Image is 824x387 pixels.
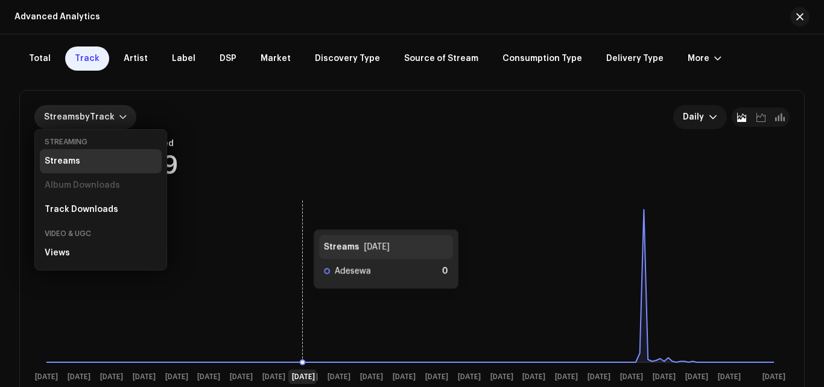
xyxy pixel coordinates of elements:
text: [DATE] [292,373,315,381]
text: [DATE] [718,373,741,381]
text: [DATE] [458,373,481,381]
div: Streaming [45,137,87,147]
text: [DATE] [522,373,545,381]
text: [DATE] [230,373,253,381]
span: Label [172,54,195,63]
text: [DATE] [762,373,785,381]
span: DSP [220,54,236,63]
text: [DATE] [653,373,676,381]
text: [DATE] [588,373,610,381]
text: [DATE] [425,373,448,381]
text: [DATE] [555,373,578,381]
span: Daily [683,105,709,129]
div: dropdown trigger [709,105,717,129]
text: [DATE] [328,373,350,381]
div: Streams [45,156,80,166]
text: [DATE] [490,373,513,381]
span: Discovery Type [315,54,380,63]
div: Track Downloads [45,205,118,214]
div: Video & UGC [45,229,91,238]
text: [DATE] [197,373,220,381]
span: Source of Stream [404,54,478,63]
text: [DATE] [360,373,383,381]
div: Views [45,248,70,258]
span: Market [261,54,291,63]
text: [DATE] [393,373,416,381]
text: [DATE] [620,373,643,381]
div: More [688,54,709,63]
text: [DATE] [262,373,285,381]
span: Consumption Type [502,54,582,63]
text: [DATE] [685,373,708,381]
span: Delivery Type [606,54,664,63]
